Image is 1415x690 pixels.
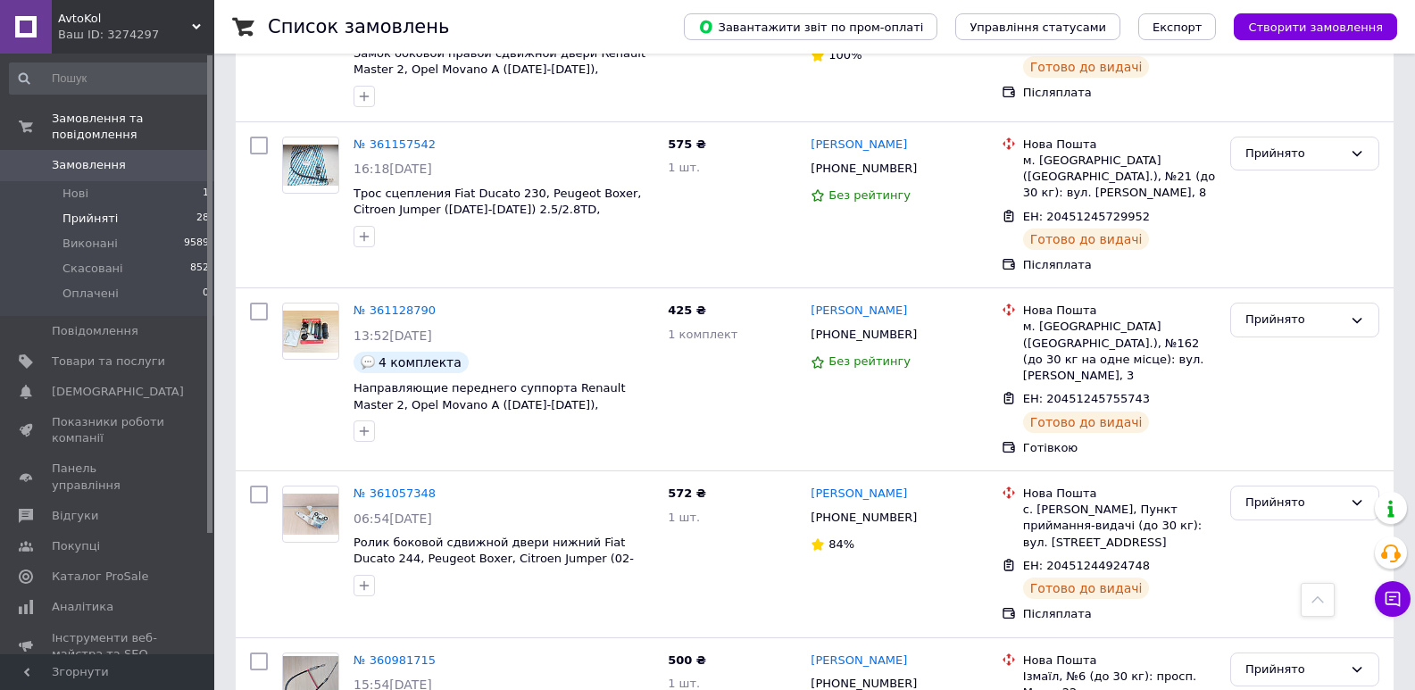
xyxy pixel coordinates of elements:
[268,16,449,37] h1: Список замовлень
[1245,145,1343,163] div: Прийнято
[283,145,338,187] img: Фото товару
[354,511,432,526] span: 06:54[DATE]
[807,323,920,346] div: [PHONE_NUMBER]
[1023,502,1216,551] div: с. [PERSON_NAME], Пункт приймання-видачі (до 30 кг): вул. [STREET_ADDRESS]
[379,355,462,370] span: 4 комплекта
[1023,559,1150,572] span: ЕН: 20451244924748
[1023,229,1150,250] div: Готово до видачі
[970,21,1106,34] span: Управління статусами
[1023,653,1216,669] div: Нова Пошта
[811,137,907,154] a: [PERSON_NAME]
[52,111,214,143] span: Замовлення та повідомлення
[62,236,118,252] span: Виконані
[684,13,937,40] button: Завантажити звіт по пром-оплаті
[811,653,907,669] a: [PERSON_NAME]
[9,62,211,95] input: Пошук
[283,311,338,353] img: Фото товару
[52,599,113,615] span: Аналітика
[955,13,1120,40] button: Управління статусами
[1023,85,1216,101] div: Післяплата
[354,381,625,428] a: Направляющие переднего суппорта Renault Master 2, Opel Movano A ([DATE]-[DATE]), 7701205768, 4501217
[52,157,126,173] span: Замовлення
[1216,20,1397,33] a: Створити замовлення
[282,486,339,543] a: Фото товару
[1023,392,1150,405] span: ЕН: 20451245755743
[62,211,118,227] span: Прийняті
[354,653,436,667] a: № 360981715
[1023,137,1216,153] div: Нова Пошта
[196,211,209,227] span: 28
[828,354,911,368] span: Без рейтингу
[354,536,634,582] a: Ролик боковой сдвижной двери нижний Fiat Ducato 244, Peugeot Boxer, Citroen Jumper (02-06), 13523...
[354,162,432,176] span: 16:18[DATE]
[1023,56,1150,78] div: Готово до видачі
[1023,578,1150,599] div: Готово до видачі
[354,328,432,343] span: 13:52[DATE]
[668,328,737,341] span: 1 комплект
[62,261,123,277] span: Скасовані
[58,27,214,43] div: Ваш ID: 3274297
[1248,21,1383,34] span: Створити замовлення
[62,186,88,202] span: Нові
[1245,311,1343,329] div: Прийнято
[52,323,138,339] span: Повідомлення
[1245,661,1343,679] div: Прийнято
[1023,303,1216,319] div: Нова Пошта
[52,384,184,400] span: [DEMOGRAPHIC_DATA]
[283,494,338,536] img: Фото товару
[62,286,119,302] span: Оплачені
[184,236,209,252] span: 9589
[811,303,907,320] a: [PERSON_NAME]
[668,653,706,667] span: 500 ₴
[58,11,192,27] span: AvtoKol
[354,137,436,151] a: № 361157542
[668,486,706,500] span: 572 ₴
[1153,21,1203,34] span: Експорт
[1023,486,1216,502] div: Нова Пошта
[807,157,920,180] div: [PHONE_NUMBER]
[282,303,339,360] a: Фото товару
[668,161,700,174] span: 1 шт.
[668,137,706,151] span: 575 ₴
[190,261,209,277] span: 852
[203,286,209,302] span: 0
[52,414,165,446] span: Показники роботи компанії
[1023,257,1216,273] div: Післяплата
[52,538,100,554] span: Покупці
[668,303,706,317] span: 425 ₴
[1023,210,1150,223] span: ЕН: 20451245729952
[52,569,148,585] span: Каталог ProSale
[828,188,911,202] span: Без рейтингу
[1023,440,1216,456] div: Готівкою
[1023,412,1150,433] div: Готово до видачі
[52,630,165,662] span: Інструменти веб-майстра та SEO
[1234,13,1397,40] button: Створити замовлення
[361,355,375,370] img: :speech_balloon:
[668,677,700,690] span: 1 шт.
[354,187,641,233] a: Трос сцепления Fiat Ducato 230, Peugeot Boxer, Citroen Jumper ([DATE]-[DATE]) 2.5/2.8TD, 13184460...
[1138,13,1217,40] button: Експорт
[1375,581,1411,617] button: Чат з покупцем
[354,303,436,317] a: № 361128790
[52,353,165,370] span: Товари та послуги
[52,508,98,524] span: Відгуки
[354,46,645,93] a: Замок боковой правой сдвижной двери Renault Master 2, Opel Movano A ([DATE]-[DATE]), 7700351343, ...
[828,48,861,62] span: 100%
[668,511,700,524] span: 1 шт.
[1245,494,1343,512] div: Прийнято
[698,19,923,35] span: Завантажити звіт по пром-оплаті
[1023,153,1216,202] div: м. [GEOGRAPHIC_DATA] ([GEOGRAPHIC_DATA].), №21 (до 30 кг): вул. [PERSON_NAME], 8
[1023,606,1216,622] div: Післяплата
[807,506,920,529] div: [PHONE_NUMBER]
[52,461,165,493] span: Панель управління
[282,137,339,194] a: Фото товару
[354,486,436,500] a: № 361057348
[811,486,907,503] a: [PERSON_NAME]
[1023,319,1216,384] div: м. [GEOGRAPHIC_DATA] ([GEOGRAPHIC_DATA].), №162 (до 30 кг на одне місце): вул. [PERSON_NAME], 3
[203,186,209,202] span: 1
[828,537,854,551] span: 84%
